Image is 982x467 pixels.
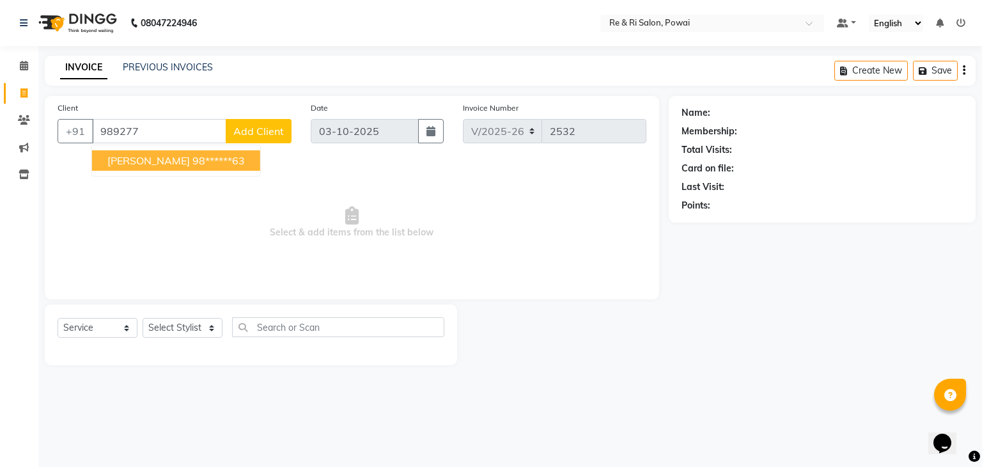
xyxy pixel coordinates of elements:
[682,125,737,138] div: Membership:
[123,61,213,73] a: PREVIOUS INVOICES
[33,5,120,41] img: logo
[226,119,292,143] button: Add Client
[463,102,518,114] label: Invoice Number
[682,162,734,175] div: Card on file:
[141,5,197,41] b: 08047224946
[311,102,328,114] label: Date
[92,119,226,143] input: Search by Name/Mobile/Email/Code
[682,106,710,120] div: Name:
[233,125,284,138] span: Add Client
[834,61,908,81] button: Create New
[682,180,724,194] div: Last Visit:
[928,416,969,454] iframe: chat widget
[232,317,444,337] input: Search or Scan
[58,119,93,143] button: +91
[107,154,190,167] span: [PERSON_NAME]
[913,61,958,81] button: Save
[60,56,107,79] a: INVOICE
[58,102,78,114] label: Client
[682,199,710,212] div: Points:
[58,159,646,287] span: Select & add items from the list below
[682,143,732,157] div: Total Visits:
